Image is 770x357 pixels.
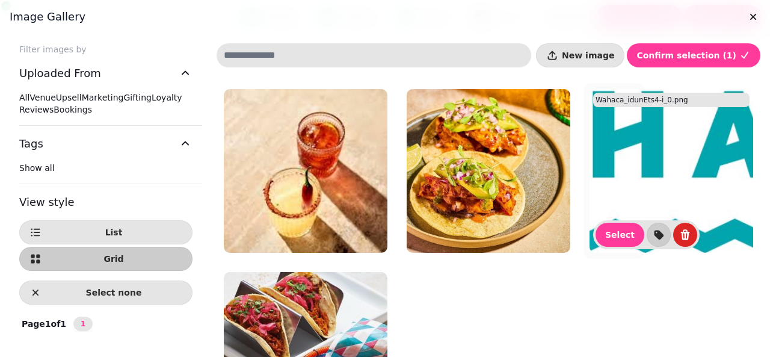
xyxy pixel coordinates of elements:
[29,93,55,102] span: Venue
[673,223,697,247] button: delete
[123,93,152,102] span: Gifting
[19,247,192,271] button: Grid
[596,223,644,247] button: Select
[10,10,760,24] h3: Image gallery
[636,51,736,60] span: Confirm selection ( 1 )
[45,288,182,297] span: Select none
[627,43,760,67] button: Confirm selection (1)
[82,93,124,102] span: Marketing
[17,318,71,330] p: Page 1 of 1
[19,55,192,92] button: Uploaded From
[224,89,387,253] img: images (3).jpg
[19,281,192,305] button: Select none
[73,317,93,331] button: 1
[45,255,182,263] span: Grid
[56,93,82,102] span: Upsell
[19,220,192,244] button: List
[45,228,182,237] span: List
[19,194,192,211] h3: View style
[19,93,29,102] span: All
[19,162,192,184] div: Tags
[19,126,192,162] button: Tags
[10,43,202,55] label: Filter images by
[590,89,753,253] img: Wahaca_idunEts4-i_0.png
[73,317,93,331] nav: Pagination
[536,43,624,67] button: New image
[78,320,88,328] span: 1
[19,105,54,114] span: Reviews
[152,93,182,102] span: Loyalty
[19,92,192,125] div: Uploaded From
[562,51,614,60] span: New image
[19,163,55,173] span: Show all
[54,105,92,114] span: Bookings
[605,231,635,239] span: Select
[596,95,688,105] p: Wahaca_idunEts4-i_0.png
[407,89,570,253] img: 0218_Homepage_header_test-05-04.jpg.avif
